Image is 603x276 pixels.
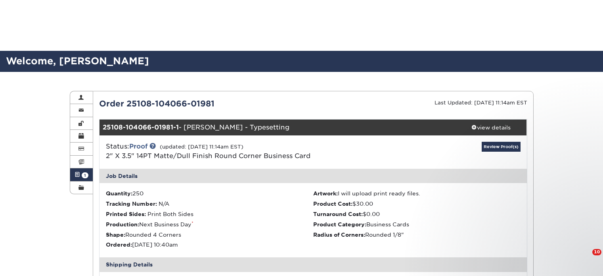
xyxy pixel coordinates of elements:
li: Rounded 1/8" [313,231,521,239]
div: Job Details [100,169,527,183]
small: (updated: [DATE] 11:14am EST) [160,144,243,150]
a: view details [456,120,527,135]
strong: Radius of Corners: [313,232,365,238]
span: Print Both Sides [147,211,193,217]
a: Review Proof(s) [482,142,521,152]
strong: Ordered: [106,241,132,248]
strong: Production: [106,221,139,228]
li: $30.00 [313,200,521,208]
div: Order 25108-104066-01981 [93,98,313,110]
li: [DATE] 10:40am [106,241,313,249]
a: Proof [129,143,147,150]
small: Last Updated: [DATE] 11:14am EST [435,100,527,106]
strong: Turnaround Cost: [313,211,363,217]
li: Business Cards [313,220,521,228]
strong: Product Category: [313,221,366,228]
li: Next Business Day [106,220,313,228]
span: 1 [82,172,88,178]
div: Status: [100,142,384,161]
div: Shipping Details [100,257,527,272]
strong: Product Cost: [313,201,352,207]
strong: Tracking Number: [106,201,157,207]
strong: Artwork: [313,190,338,197]
iframe: Intercom live chat [576,249,595,268]
strong: 25108-104066-01981-1 [103,124,179,131]
strong: Printed Sides: [106,211,146,217]
span: 2" X 3.5" 14PT Matte/Dull Finish Round Corner Business Card [106,152,310,160]
div: - [PERSON_NAME] - Typesetting [100,120,456,135]
li: 250 [106,189,313,197]
strong: Shape: [106,232,125,238]
li: Rounded 4 Corners [106,231,313,239]
div: view details [456,124,527,131]
span: N/A [159,201,169,207]
span: 10 [592,249,601,255]
strong: Quantity: [106,190,132,197]
li: $0.00 [313,210,521,218]
a: 1 [70,168,93,181]
li: I will upload print ready files. [313,189,521,197]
